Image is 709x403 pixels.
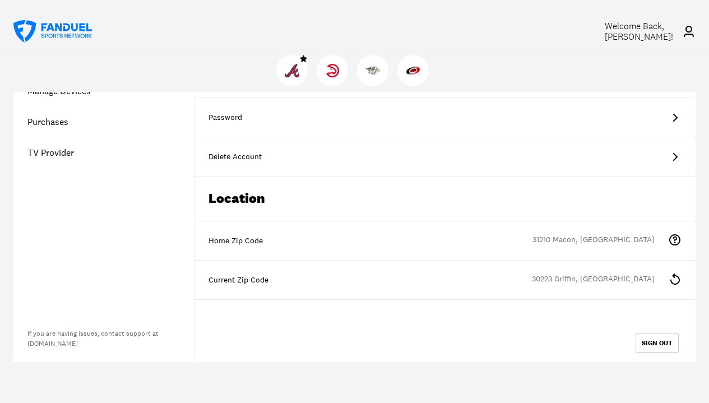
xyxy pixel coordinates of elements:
[208,275,682,286] div: Current Zip Code
[397,77,433,89] a: HurricanesHurricanes
[532,274,668,287] div: 30223 Griffin, [GEOGRAPHIC_DATA]
[605,20,673,43] span: Welcome Back, [PERSON_NAME] !
[572,21,696,42] a: Welcome Back,[PERSON_NAME]!
[208,151,682,163] div: Delete Account
[27,329,159,348] a: If you are having issues, contact support at[DOMAIN_NAME]
[636,333,679,353] button: SIGN OUT
[365,63,380,78] img: Predators
[357,77,393,89] a: PredatorsPredators
[285,63,299,78] img: Braves
[208,235,682,247] div: Home Zip Code
[325,63,340,78] img: Hawks
[13,20,92,43] a: FanDuel Sports Network
[13,106,194,137] a: Purchases
[532,234,668,248] div: 31210 Macon, [GEOGRAPHIC_DATA]
[276,77,312,89] a: BravesBraves
[13,137,194,168] a: TV Provider
[194,177,696,221] div: Location
[208,112,682,123] div: Password
[406,63,420,78] img: Hurricanes
[317,77,353,89] a: HawksHawks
